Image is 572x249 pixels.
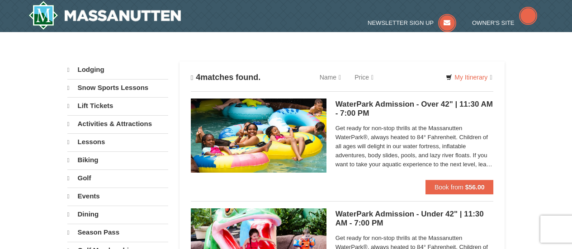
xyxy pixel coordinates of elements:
[435,183,463,191] span: Book from
[67,79,168,96] a: Snow Sports Lessons
[67,115,168,132] a: Activities & Attractions
[472,19,515,26] span: Owner's Site
[28,1,181,30] a: Massanutten Resort
[67,188,168,205] a: Events
[472,19,537,26] a: Owner's Site
[336,100,494,118] h5: WaterPark Admission - Over 42" | 11:30 AM - 7:00 PM
[67,151,168,169] a: Biking
[67,133,168,150] a: Lessons
[67,206,168,223] a: Dining
[67,61,168,78] a: Lodging
[368,19,434,26] span: Newsletter Sign Up
[191,99,326,173] img: 6619917-1560-394ba125.jpg
[28,1,181,30] img: Massanutten Resort Logo
[67,169,168,187] a: Golf
[313,68,348,86] a: Name
[336,124,494,169] span: Get ready for non-stop thrills at the Massanutten WaterPark®, always heated to 84° Fahrenheit. Ch...
[368,19,456,26] a: Newsletter Sign Up
[425,180,494,194] button: Book from $56.00
[465,183,485,191] strong: $56.00
[336,210,494,228] h5: WaterPark Admission - Under 42" | 11:30 AM - 7:00 PM
[440,70,498,84] a: My Itinerary
[348,68,380,86] a: Price
[67,97,168,114] a: Lift Tickets
[67,224,168,241] a: Season Pass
